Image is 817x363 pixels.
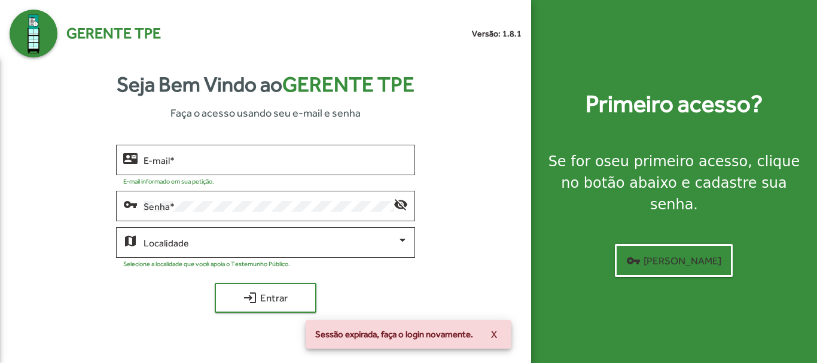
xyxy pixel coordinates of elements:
span: Sessão expirada, faça o login novamente. [315,328,473,340]
mat-icon: vpn_key [123,197,138,211]
mat-icon: login [243,291,257,305]
mat-icon: contact_mail [123,151,138,165]
mat-icon: visibility_off [394,197,408,211]
div: Se for o , clique no botão abaixo e cadastre sua senha. [545,151,803,215]
img: Logo Gerente [10,10,57,57]
span: Faça o acesso usando seu e-mail e senha [170,105,361,121]
strong: Primeiro acesso? [586,86,763,122]
strong: Seja Bem Vindo ao [117,69,414,100]
span: Gerente TPE [66,22,161,45]
mat-icon: map [123,233,138,248]
mat-hint: Selecione a localidade que você apoia o Testemunho Público. [123,260,290,267]
mat-icon: vpn_key [626,254,641,268]
button: [PERSON_NAME] [615,244,733,277]
span: [PERSON_NAME] [626,250,721,272]
small: Versão: 1.8.1 [472,28,522,40]
span: Entrar [225,287,306,309]
span: Gerente TPE [282,72,414,96]
mat-hint: E-mail informado em sua petição. [123,178,214,185]
strong: seu primeiro acesso [604,153,748,170]
button: X [481,324,507,345]
span: X [491,324,497,345]
button: Entrar [215,283,316,313]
